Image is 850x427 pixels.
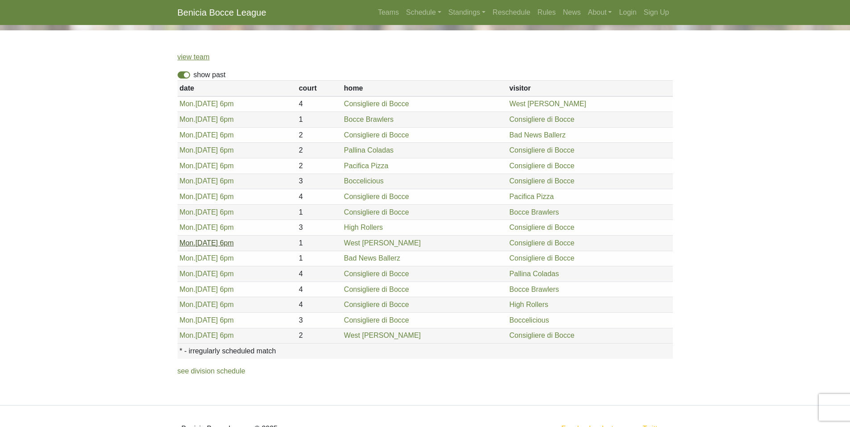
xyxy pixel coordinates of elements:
[344,301,409,308] a: Consigliere di Bocce
[179,224,234,231] a: Mon.[DATE] 6pm
[344,100,409,108] a: Consigliere di Bocce
[510,131,566,139] a: Bad News Ballerz
[510,286,559,293] a: Bocce Brawlers
[178,367,245,375] a: see division schedule
[179,146,234,154] a: Mon.[DATE] 6pm
[179,100,195,108] span: Mon.
[297,220,342,236] td: 3
[374,4,402,21] a: Teams
[179,316,195,324] span: Mon.
[510,146,575,154] a: Consigliere di Bocce
[179,131,195,139] span: Mon.
[179,131,234,139] a: Mon.[DATE] 6pm
[489,4,534,21] a: Reschedule
[179,100,234,108] a: Mon.[DATE] 6pm
[615,4,640,21] a: Login
[510,208,559,216] a: Bocce Brawlers
[510,239,575,247] a: Consigliere di Bocce
[402,4,445,21] a: Schedule
[179,286,234,293] a: Mon.[DATE] 6pm
[179,208,195,216] span: Mon.
[510,100,586,108] a: West [PERSON_NAME]
[179,208,234,216] a: Mon.[DATE] 6pm
[344,177,384,185] a: Boccelicious
[179,270,234,278] a: Mon.[DATE] 6pm
[510,301,548,308] a: High Rollers
[179,301,234,308] a: Mon.[DATE] 6pm
[342,81,507,96] th: home
[179,316,234,324] a: Mon.[DATE] 6pm
[297,158,342,174] td: 2
[510,116,575,123] a: Consigliere di Bocce
[297,235,342,251] td: 1
[297,127,342,143] td: 2
[510,177,575,185] a: Consigliere di Bocce
[179,239,195,247] span: Mon.
[178,53,210,61] a: view team
[344,332,421,339] a: West [PERSON_NAME]
[297,266,342,282] td: 4
[297,81,342,96] th: court
[179,116,195,123] span: Mon.
[179,254,234,262] a: Mon.[DATE] 6pm
[179,193,195,200] span: Mon.
[507,81,673,96] th: visitor
[179,301,195,308] span: Mon.
[344,316,409,324] a: Consigliere di Bocce
[179,116,234,123] a: Mon.[DATE] 6pm
[344,239,421,247] a: West [PERSON_NAME]
[179,254,195,262] span: Mon.
[510,193,554,200] a: Pacifica Pizza
[445,4,489,21] a: Standings
[510,162,575,170] a: Consigliere di Bocce
[560,4,585,21] a: News
[297,143,342,158] td: 2
[179,224,195,231] span: Mon.
[179,177,195,185] span: Mon.
[510,316,549,324] a: Boccelicious
[510,270,559,278] a: Pallina Coladas
[585,4,616,21] a: About
[179,332,234,339] a: Mon.[DATE] 6pm
[297,174,342,189] td: 3
[297,96,342,112] td: 4
[179,286,195,293] span: Mon.
[640,4,673,21] a: Sign Up
[297,282,342,297] td: 4
[534,4,560,21] a: Rules
[179,239,234,247] a: Mon.[DATE] 6pm
[179,193,234,200] a: Mon.[DATE] 6pm
[297,251,342,266] td: 1
[344,224,383,231] a: High Rollers
[179,177,234,185] a: Mon.[DATE] 6pm
[510,332,575,339] a: Consigliere di Bocce
[344,146,394,154] a: Pallina Coladas
[297,112,342,128] td: 1
[344,270,409,278] a: Consigliere di Bocce
[344,116,394,123] a: Bocce Brawlers
[194,70,226,80] label: show past
[510,254,575,262] a: Consigliere di Bocce
[178,344,673,359] th: * - irregularly scheduled match
[344,286,409,293] a: Consigliere di Bocce
[178,4,266,21] a: Benicia Bocce League
[179,332,195,339] span: Mon.
[297,297,342,313] td: 4
[179,270,195,278] span: Mon.
[344,193,409,200] a: Consigliere di Bocce
[179,162,195,170] span: Mon.
[344,254,400,262] a: Bad News Ballerz
[510,224,575,231] a: Consigliere di Bocce
[344,208,409,216] a: Consigliere di Bocce
[297,204,342,220] td: 1
[297,312,342,328] td: 3
[344,162,389,170] a: Pacifica Pizza
[297,328,342,344] td: 2
[179,146,195,154] span: Mon.
[179,162,234,170] a: Mon.[DATE] 6pm
[344,131,409,139] a: Consigliere di Bocce
[297,189,342,205] td: 4
[178,81,297,96] th: date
